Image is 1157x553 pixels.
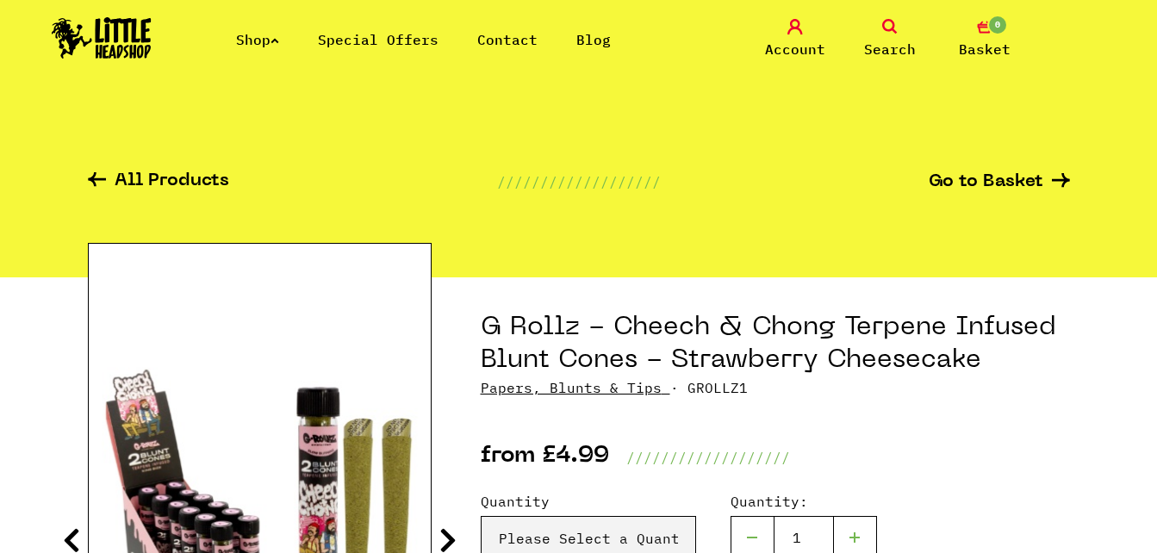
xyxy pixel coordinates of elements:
[576,31,611,48] a: Blog
[481,377,1070,398] p: · GROLLZ1
[318,31,439,48] a: Special Offers
[481,379,662,396] a: Papers, Blunts & Tips
[929,173,1070,191] a: Go to Basket
[52,17,152,59] img: Little Head Shop Logo
[88,172,229,192] a: All Products
[959,39,1011,59] span: Basket
[236,31,279,48] a: Shop
[731,491,877,512] label: Quantity:
[497,171,661,192] p: ///////////////////
[942,19,1028,59] a: 0 Basket
[987,15,1008,35] span: 0
[481,312,1070,377] h1: G Rollz - Cheech & Chong Terpene Infused Blunt Cones - Strawberry Cheesecake
[481,447,609,468] p: from £4.99
[477,31,538,48] a: Contact
[765,39,825,59] span: Account
[626,447,790,468] p: ///////////////////
[847,19,933,59] a: Search
[864,39,916,59] span: Search
[481,491,696,512] label: Quantity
